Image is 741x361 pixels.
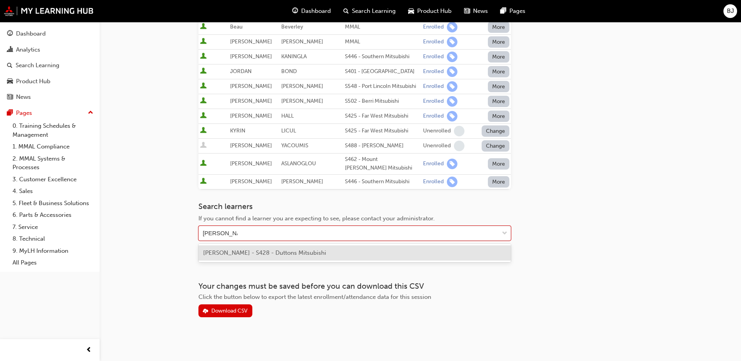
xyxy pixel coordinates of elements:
[447,96,457,107] span: learningRecordVerb_ENROLL-icon
[345,177,420,186] div: S446 - Southern Mitsubishi
[230,178,272,185] span: [PERSON_NAME]
[9,153,96,173] a: 2. MMAL Systems & Processes
[345,82,420,91] div: S548 - Port Lincoln Mitsubishi
[292,6,298,16] span: guage-icon
[345,52,420,61] div: S446 - Southern Mitsubishi
[423,83,444,90] div: Enrolled
[3,106,96,120] button: Pages
[281,98,323,104] span: [PERSON_NAME]
[16,61,59,70] div: Search Learning
[200,178,207,186] span: User is active
[200,82,207,90] span: User is active
[7,46,13,54] span: chart-icon
[488,158,510,170] button: More
[230,38,272,45] span: [PERSON_NAME]
[198,304,252,317] button: Download CSV
[211,307,248,314] div: Download CSV
[345,112,420,121] div: S425 - Far West Mitsubishi
[423,53,444,61] div: Enrolled
[454,126,464,136] span: learningRecordVerb_NONE-icon
[447,37,457,47] span: learningRecordVerb_ENROLL-icon
[9,209,96,221] a: 6. Parts & Accessories
[423,68,444,75] div: Enrolled
[86,345,92,355] span: prev-icon
[281,53,307,60] span: KANINGLA
[200,53,207,61] span: User is active
[3,27,96,41] a: Dashboard
[88,108,93,118] span: up-icon
[16,29,46,38] div: Dashboard
[502,229,507,239] span: down-icon
[423,98,444,105] div: Enrolled
[16,77,50,86] div: Product Hub
[723,4,737,18] button: BJ
[4,6,94,16] img: mmal
[473,7,488,16] span: News
[16,93,31,102] div: News
[281,38,323,45] span: [PERSON_NAME]
[3,74,96,89] a: Product Hub
[343,6,349,16] span: search-icon
[9,257,96,269] a: All Pages
[423,38,444,46] div: Enrolled
[447,159,457,169] span: learningRecordVerb_ENROLL-icon
[488,96,510,107] button: More
[417,7,452,16] span: Product Hub
[447,66,457,77] span: learningRecordVerb_ENROLL-icon
[447,52,457,62] span: learningRecordVerb_ENROLL-icon
[198,282,511,291] h3: Your changes must be saved before you can download this CSV
[230,142,272,149] span: [PERSON_NAME]
[7,94,13,101] span: news-icon
[198,215,435,222] span: If you cannot find a learner you are expecting to see, please contact your administrator.
[447,22,457,32] span: learningRecordVerb_ENROLL-icon
[7,78,13,85] span: car-icon
[488,111,510,122] button: More
[488,36,510,48] button: More
[7,30,13,38] span: guage-icon
[281,23,303,30] span: Beverley
[482,140,510,152] button: Change
[281,127,296,134] span: LICUL
[482,125,510,137] button: Change
[9,221,96,233] a: 7. Service
[345,38,420,46] div: MMAL
[447,81,457,92] span: learningRecordVerb_ENROLL-icon
[423,142,451,150] div: Unenrolled
[494,3,532,19] a: pages-iconPages
[286,3,337,19] a: guage-iconDashboard
[464,6,470,16] span: news-icon
[454,141,464,151] span: learningRecordVerb_NONE-icon
[230,160,272,167] span: [PERSON_NAME]
[230,23,243,30] span: Beau
[9,141,96,153] a: 1. MMAL Compliance
[3,90,96,104] a: News
[408,6,414,16] span: car-icon
[200,23,207,31] span: User is active
[352,7,396,16] span: Search Learning
[488,81,510,92] button: More
[9,197,96,209] a: 5. Fleet & Business Solutions
[447,177,457,187] span: learningRecordVerb_ENROLL-icon
[488,21,510,33] button: More
[488,176,510,188] button: More
[345,97,420,106] div: S502 - Berri Mitsubishi
[3,25,96,106] button: DashboardAnalyticsSearch LearningProduct HubNews
[509,7,525,16] span: Pages
[423,113,444,120] div: Enrolled
[200,112,207,120] span: User is active
[337,3,402,19] a: search-iconSearch Learning
[281,142,308,149] span: YACOUMIS
[402,3,458,19] a: car-iconProduct Hub
[9,233,96,245] a: 8. Technical
[3,43,96,57] a: Analytics
[203,249,326,256] span: [PERSON_NAME] - S428 - Duttons Mitsubishi
[230,127,245,134] span: KYRIN
[230,53,272,60] span: [PERSON_NAME]
[488,51,510,63] button: More
[727,7,734,16] span: BJ
[345,141,420,150] div: S488 - [PERSON_NAME]
[7,62,12,69] span: search-icon
[423,23,444,31] div: Enrolled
